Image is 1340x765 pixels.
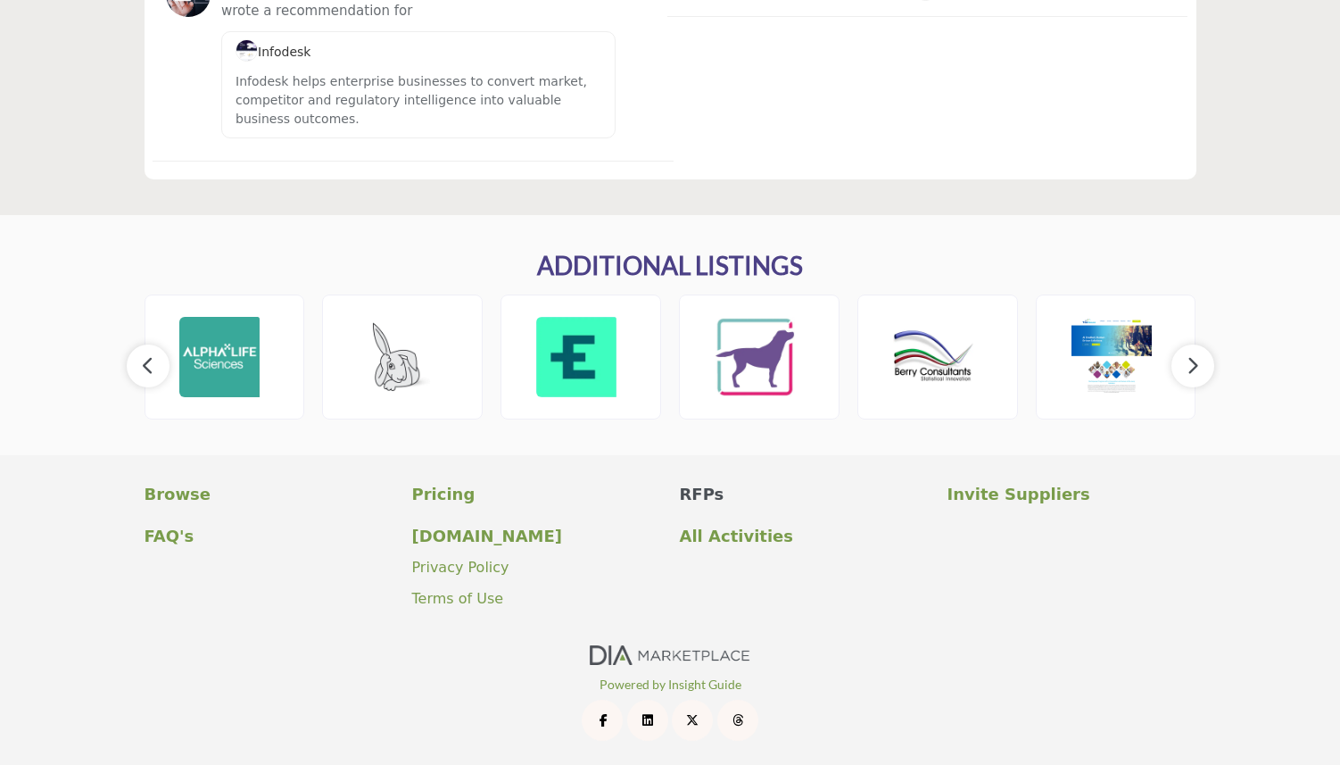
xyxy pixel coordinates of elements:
[236,45,310,59] a: imageInfodesk
[358,317,438,397] img: Schlafender Hase
[412,482,661,506] a: Pricing
[717,700,758,741] a: Threads Link
[236,45,310,59] span: Infodesk
[236,39,258,62] img: image
[179,317,260,397] img: AlphaLife Sciences
[145,482,393,506] a: Browse
[672,700,713,741] a: Twitter Link
[145,524,393,548] a: FAQ's
[236,72,601,129] p: Infodesk helps enterprise businesses to convert market, competitor and regulatory intelligence in...
[412,524,661,548] a: [DOMAIN_NAME]
[537,251,803,281] h2: ADDITIONAL LISTINGS
[590,645,750,665] img: No Site Logo
[680,482,929,506] a: RFPs
[221,3,412,19] span: wrote a recommendation for
[412,559,509,576] a: Privacy Policy
[600,677,741,692] a: Powered by Insight Guide
[680,524,929,548] a: All Activities
[1071,317,1152,397] img: TrialAssure
[715,317,795,397] img: PurpleLab
[582,700,623,741] a: Facebook Link
[893,317,973,397] img: Berry Consultants
[536,317,616,397] img: Evernorth Health Services
[947,482,1196,506] a: Invite Suppliers
[627,700,668,741] a: LinkedIn Link
[412,590,504,607] a: Terms of Use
